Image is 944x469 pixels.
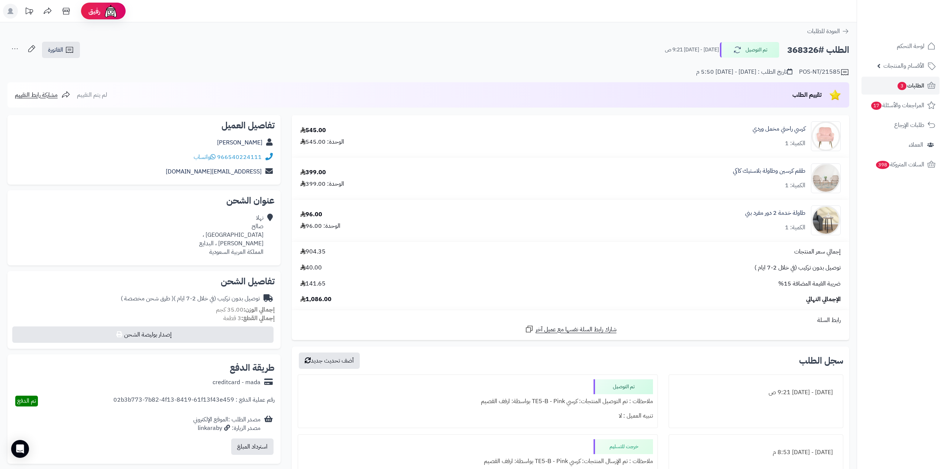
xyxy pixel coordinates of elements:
[894,120,924,130] span: طلبات الإرجاع
[811,205,840,235] img: 1750063220-1-90x90.jpg
[300,168,326,177] div: 399.00
[166,167,262,176] a: [EMAIL_ADDRESS][DOMAIN_NAME]
[807,27,840,36] span: العودة للطلبات
[807,27,849,36] a: العودة للطلبات
[217,153,262,162] a: 966540224111
[216,305,275,314] small: 35.00 كجم
[15,90,58,99] span: مشاركة رابط التقييم
[785,223,805,232] div: الكمية: 1
[861,136,940,154] a: العملاء
[754,264,841,272] span: توصيل بدون تركيب (في خلال 2-7 ايام )
[299,352,360,369] button: أضف تحديث جديد
[861,77,940,95] a: الطلبات3
[745,209,805,217] a: طاولة خدمة 2 دور مفرد بني
[193,424,261,433] div: مصدر الزيارة: linkaraby
[673,385,838,400] div: [DATE] - [DATE] 9:21 ص
[870,100,924,111] span: المراجعات والأسئلة
[861,96,940,114] a: المراجعات والأسئلة17
[194,153,216,162] a: واتساب
[303,454,653,469] div: ملاحظات : تم الإرسال المنتجات: كرسي TE5-B - Pink بواسطة: ارفف القصيم
[673,445,838,460] div: [DATE] - [DATE] 8:53 م
[15,90,70,99] a: مشاركة رابط التقييم
[77,90,107,99] span: لم يتم التقييم
[875,159,924,170] span: السلات المتروكة
[213,378,261,387] div: creditcard - mada
[13,121,275,130] h2: تفاصيل العميل
[199,214,264,256] div: نهلا صالح [GEOGRAPHIC_DATA] ، [PERSON_NAME] ، البدايع المملكة العربية السعودية
[300,295,332,304] span: 1,086.00
[300,248,326,256] span: 904.35
[883,61,924,71] span: الأقسام والمنتجات
[300,280,326,288] span: 141.65
[42,42,80,58] a: الفاتورة
[594,379,653,394] div: تم التوصيل
[785,181,805,190] div: الكمية: 1
[897,80,924,91] span: الطلبات
[898,82,907,90] span: 3
[787,42,849,58] h2: الطلب #368326
[300,264,322,272] span: 40.00
[861,116,940,134] a: طلبات الإرجاع
[121,294,260,303] div: توصيل بدون تركيب (في خلال 2-7 ايام )
[13,196,275,205] h2: عنوان الشحن
[230,363,275,372] h2: طريقة الدفع
[871,102,882,110] span: 17
[876,161,889,169] span: 398
[13,277,275,286] h2: تفاصيل الشحن
[794,248,841,256] span: إجمالي سعر المنتجات
[806,295,841,304] span: الإجمالي النهائي
[121,294,174,303] span: ( طرق شحن مخصصة )
[295,316,846,325] div: رابط السلة
[12,326,274,343] button: إصدار بوليصة الشحن
[525,325,617,334] a: شارك رابط السلة نفسها مع عميل آخر
[799,356,843,365] h3: سجل الطلب
[733,167,805,175] a: طقم كرسين وطاولة بلاستيك كاكي
[113,396,275,406] div: رقم عملية الدفع : 02b3b773-7b82-4f13-8419-61f13f43e459
[811,163,840,193] img: 1749045972-1-90x90.jpg
[897,41,924,51] span: لوحة التحكم
[893,6,937,21] img: logo-2.png
[861,37,940,55] a: لوحة التحكم
[665,46,719,54] small: [DATE] - [DATE] 9:21 ص
[231,438,274,455] button: استرداد المبلغ
[785,139,805,148] div: الكمية: 1
[300,138,344,146] div: الوحدة: 545.00
[594,439,653,454] div: خرجت للتسليم
[720,42,779,58] button: تم التوصيل
[193,415,261,433] div: مصدر الطلب :الموقع الإلكتروني
[909,140,923,150] span: العملاء
[300,222,340,230] div: الوحدة: 96.00
[103,4,118,19] img: ai-face.png
[300,126,326,135] div: 545.00
[753,125,805,133] a: كرسي راحتي مخمل وردي
[303,394,653,409] div: ملاحظات : تم التوصيل المنتجات: كرسي TE5-B - Pink بواسطة: ارفف القصيم
[20,4,38,20] a: تحديثات المنصة
[861,156,940,173] a: السلات المتروكة398
[696,68,792,76] div: تاريخ الطلب : [DATE] - [DATE] 5:50 م
[217,138,262,147] a: [PERSON_NAME]
[88,7,100,16] span: رفيق
[300,210,322,219] div: 96.00
[243,305,275,314] strong: إجمالي الوزن:
[536,325,617,334] span: شارك رابط السلة نفسها مع عميل آخر
[241,314,275,323] strong: إجمالي القطع:
[799,68,849,77] div: POS-NT/21585
[48,45,63,54] span: الفاتورة
[11,440,29,458] div: Open Intercom Messenger
[811,121,840,151] img: 1709045227-23-90x90.jpg
[792,90,822,99] span: تقييم الطلب
[303,409,653,423] div: تنبيه العميل : لا
[778,280,841,288] span: ضريبة القيمة المضافة 15%
[17,396,36,405] span: تم الدفع
[223,314,275,323] small: 3 قطعة
[300,180,344,188] div: الوحدة: 399.00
